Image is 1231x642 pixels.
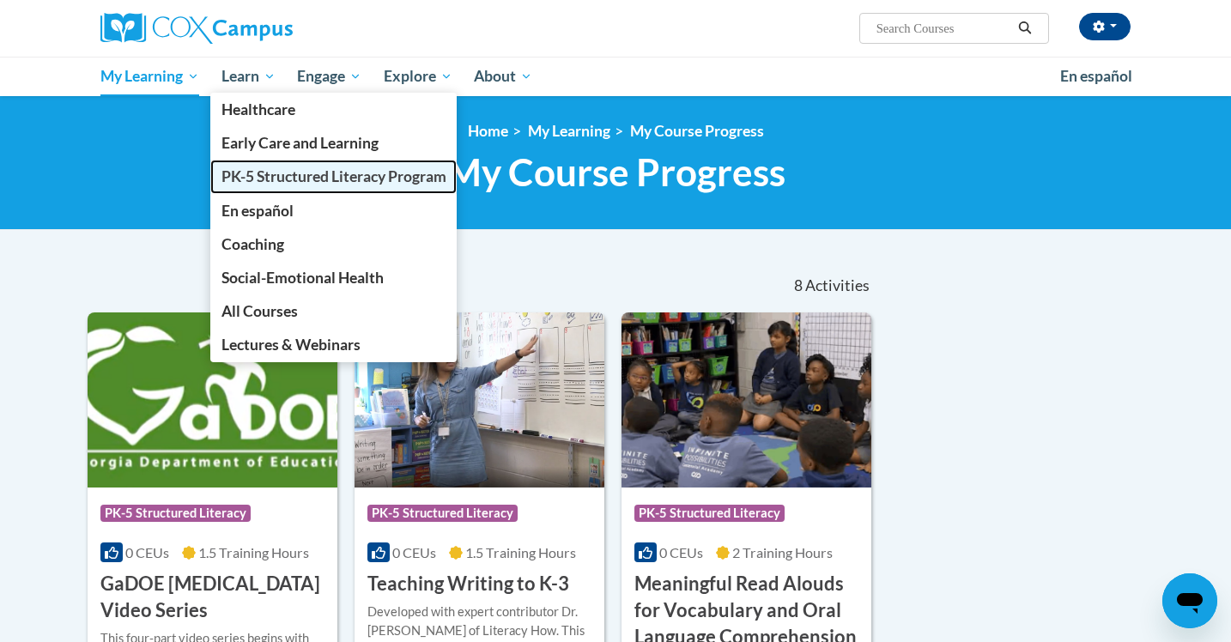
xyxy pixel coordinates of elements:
[100,571,324,624] h3: GaDOE [MEDICAL_DATA] Video Series
[373,57,464,96] a: Explore
[297,66,361,87] span: Engage
[125,544,169,560] span: 0 CEUs
[221,167,446,185] span: PK-5 Structured Literacy Program
[75,57,1156,96] div: Main menu
[286,57,373,96] a: Engage
[210,57,287,96] a: Learn
[367,571,569,597] h3: Teaching Writing to K-3
[794,276,803,295] span: 8
[221,269,384,287] span: Social-Emotional Health
[221,336,361,354] span: Lectures & Webinars
[89,57,210,96] a: My Learning
[805,276,870,295] span: Activities
[221,134,379,152] span: Early Care and Learning
[1162,573,1217,628] iframe: Button to launch messaging window
[355,312,604,488] img: Course Logo
[221,202,294,220] span: En español
[100,13,427,44] a: Cox Campus
[474,66,532,87] span: About
[210,294,458,328] a: All Courses
[100,505,251,522] span: PK-5 Structured Literacy
[100,13,293,44] img: Cox Campus
[367,505,518,522] span: PK-5 Structured Literacy
[88,312,337,488] img: Course Logo
[210,328,458,361] a: Lectures & Webinars
[622,312,871,488] img: Course Logo
[221,235,284,253] span: Coaching
[221,66,276,87] span: Learn
[210,227,458,261] a: Coaching
[732,544,833,560] span: 2 Training Hours
[221,100,295,118] span: Healthcare
[1049,58,1143,94] a: En español
[1079,13,1131,40] button: Account Settings
[100,66,199,87] span: My Learning
[210,194,458,227] a: En español
[221,302,298,320] span: All Courses
[210,93,458,126] a: Healthcare
[875,18,1012,39] input: Search Courses
[198,544,309,560] span: 1.5 Training Hours
[446,149,785,195] span: My Course Progress
[634,505,785,522] span: PK-5 Structured Literacy
[659,544,703,560] span: 0 CEUs
[1060,67,1132,85] span: En español
[210,261,458,294] a: Social-Emotional Health
[630,122,764,140] a: My Course Progress
[1012,18,1038,39] button: Search
[392,544,436,560] span: 0 CEUs
[464,57,544,96] a: About
[384,66,452,87] span: Explore
[465,544,576,560] span: 1.5 Training Hours
[210,126,458,160] a: Early Care and Learning
[210,160,458,193] a: PK-5 Structured Literacy Program
[468,122,508,140] a: Home
[528,122,610,140] a: My Learning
